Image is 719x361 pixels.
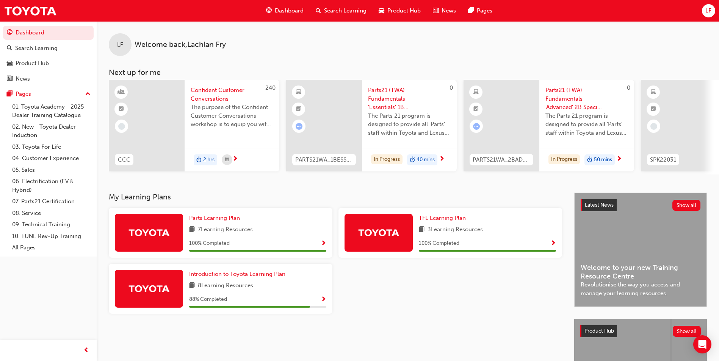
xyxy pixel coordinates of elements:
img: Trak [128,226,170,239]
span: pages-icon [7,91,13,98]
button: Pages [3,87,94,101]
button: Show Progress [321,239,326,248]
span: learningResourceType_ELEARNING-icon [473,87,479,97]
span: 2 hrs [203,156,215,164]
button: Show all [673,326,701,337]
a: 08. Service [9,207,94,219]
a: 07. Parts21 Certification [9,196,94,207]
span: The Parts 21 program is designed to provide all 'Parts' staff within Toyota and Lexus dealerships... [368,112,451,137]
a: 03. Toyota For Life [9,141,94,153]
span: LF [705,6,711,15]
span: learningResourceType_INSTRUCTOR_LED-icon [119,87,124,97]
span: learningResourceType_ELEARNING-icon [651,87,656,97]
a: 02. New - Toyota Dealer Induction [9,121,94,141]
div: Search Learning [15,44,58,53]
div: In Progress [371,154,403,165]
span: PARTS21WA_2BADVSO_0823_EL [473,156,530,164]
span: search-icon [316,6,321,16]
span: duration-icon [410,155,415,165]
a: Latest NewsShow allWelcome to your new Training Resource CentreRevolutionise the way you access a... [574,193,707,307]
span: duration-icon [587,155,592,165]
span: pages-icon [468,6,474,16]
span: prev-icon [83,346,89,355]
a: pages-iconPages [462,3,498,19]
a: Dashboard [3,26,94,40]
span: LF [117,40,123,49]
span: 3 Learning Resources [428,225,483,235]
div: Pages [16,90,31,98]
a: All Pages [9,242,94,254]
a: 09. Technical Training [9,219,94,230]
span: Parts Learning Plan [189,215,240,221]
div: Product Hub [16,59,49,68]
button: Show Progress [321,295,326,304]
span: 8 Learning Resources [198,281,253,291]
span: Product Hub [387,6,421,15]
a: Search Learning [3,41,94,55]
a: 06. Electrification (EV & Hybrid) [9,176,94,196]
span: 100 % Completed [419,239,459,248]
button: DashboardSearch LearningProduct HubNews [3,24,94,87]
a: Latest NewsShow all [581,199,700,211]
button: Show all [672,200,701,211]
a: 01. Toyota Academy - 2025 Dealer Training Catalogue [9,101,94,121]
span: learningRecordVerb_NONE-icon [118,123,125,130]
span: book-icon [189,225,195,235]
span: news-icon [7,76,13,82]
a: 05. Sales [9,164,94,176]
span: 50 mins [594,156,612,164]
span: Search Learning [324,6,367,15]
span: duration-icon [196,155,202,165]
div: News [16,75,30,83]
img: Trak [358,226,399,239]
button: LF [702,4,715,17]
span: 7 Learning Resources [198,225,253,235]
a: search-iconSearch Learning [310,3,373,19]
span: Revolutionise the way you access and manage your learning resources. [581,280,700,297]
h3: Next up for me [97,68,719,77]
span: Parts21 (TWA) Fundamentals 'Advanced' 2B Special Ordering & Heijunka [545,86,628,112]
span: 240 [265,84,276,91]
span: car-icon [7,60,13,67]
a: 0PARTS21WA_2BADVSO_0823_ELParts21 (TWA) Fundamentals 'Advanced' 2B Special Ordering & HeijunkaThe... [464,80,634,171]
span: 40 mins [417,156,435,164]
img: Trak [4,2,57,19]
h3: My Learning Plans [109,193,562,201]
a: 240CCCConfident Customer ConversationsThe purpose of the Confident Customer Conversations worksho... [109,80,279,171]
span: The Parts 21 program is designed to provide all 'Parts' staff within Toyota and Lexus dealerships... [545,112,628,137]
span: 0 [627,84,630,91]
a: Parts Learning Plan [189,214,243,223]
span: booktick-icon [651,104,656,114]
span: calendar-icon [225,155,229,165]
span: news-icon [433,6,439,16]
a: car-iconProduct Hub [373,3,427,19]
span: booktick-icon [296,104,301,114]
span: Latest News [585,202,614,208]
span: TFL Learning Plan [419,215,466,221]
span: learningRecordVerb_ATTEMPT-icon [473,123,480,130]
span: Parts21 (TWA) Fundamentals 'Essentials' 1B Availability & Standard Ordering eLearning [368,86,451,112]
a: guage-iconDashboard [260,3,310,19]
a: Introduction to Toyota Learning Plan [189,270,288,279]
span: Confident Customer Conversations [191,86,273,103]
a: 0PARTS21WA_1BESSAO_0823_ELParts21 (TWA) Fundamentals 'Essentials' 1B Availability & Standard Orde... [286,80,457,171]
span: next-icon [232,156,238,163]
img: Trak [128,282,170,295]
div: Open Intercom Messenger [693,335,711,353]
a: Product Hub [3,56,94,70]
a: 10. TUNE Rev-Up Training [9,230,94,242]
a: Product HubShow all [580,325,701,337]
span: booktick-icon [119,104,124,114]
a: TFL Learning Plan [419,214,469,223]
button: Show Progress [550,239,556,248]
span: book-icon [189,281,195,291]
span: Introduction to Toyota Learning Plan [189,271,285,277]
span: search-icon [7,45,12,52]
a: news-iconNews [427,3,462,19]
span: learningResourceType_ELEARNING-icon [296,87,301,97]
span: learningRecordVerb_NONE-icon [650,123,657,130]
span: News [442,6,456,15]
span: Show Progress [550,240,556,247]
span: book-icon [419,225,425,235]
